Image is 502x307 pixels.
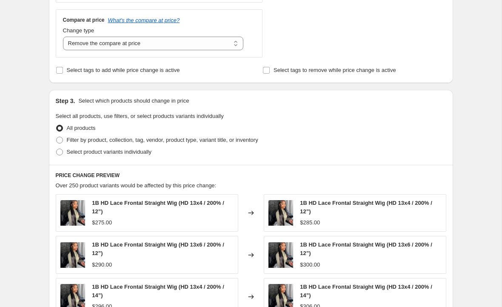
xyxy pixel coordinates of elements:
span: 1B HD Lace Frontal Straight Wig (HD 13x4 / 200% / 14”) [300,284,432,298]
div: $290.00 [92,261,112,269]
h3: Compare at price [63,17,105,23]
div: $300.00 [300,261,320,269]
span: 1B HD Lace Frontal Straight Wig (HD 13x4 / 200% / 12”) [92,200,224,215]
span: Select product variants individually [67,149,151,155]
img: 5E76D241-C80A-4BE1-BE85-E9CB4911EEEF_80x.jpg [268,200,294,226]
span: Change type [63,27,94,34]
img: 5E76D241-C80A-4BE1-BE85-E9CB4911EEEF_80x.jpg [60,200,86,226]
img: 5E76D241-C80A-4BE1-BE85-E9CB4911EEEF_80x.jpg [268,242,294,268]
h6: PRICE CHANGE PREVIEW [56,172,446,179]
p: Select which products should change in price [78,97,189,105]
span: All products [67,125,96,131]
div: $275.00 [92,218,112,227]
span: Select all products, use filters, or select products variants individually [56,113,224,119]
span: Filter by product, collection, tag, vendor, product type, variant title, or inventory [67,137,258,143]
span: 1B HD Lace Frontal Straight Wig (HD 13x6 / 200% / 12”) [92,241,224,256]
span: Select tags to remove while price change is active [274,67,396,73]
span: Over 250 product variants would be affected by this price change: [56,182,217,189]
button: What's the compare at price? [108,17,180,23]
img: 5E76D241-C80A-4BE1-BE85-E9CB4911EEEF_80x.jpg [60,242,86,268]
span: 1B HD Lace Frontal Straight Wig (HD 13x4 / 200% / 12”) [300,200,432,215]
div: $285.00 [300,218,320,227]
span: 1B HD Lace Frontal Straight Wig (HD 13x4 / 200% / 14”) [92,284,224,298]
span: 1B HD Lace Frontal Straight Wig (HD 13x6 / 200% / 12”) [300,241,432,256]
h2: Step 3. [56,97,75,105]
span: Select tags to add while price change is active [67,67,180,73]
